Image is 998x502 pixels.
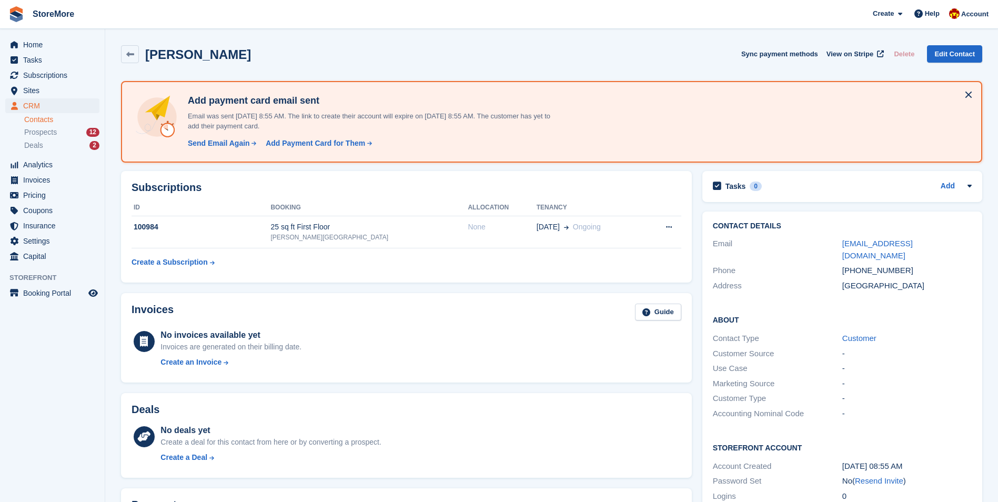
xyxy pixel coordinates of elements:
[23,157,86,172] span: Analytics
[23,53,86,67] span: Tasks
[160,357,301,368] a: Create an Invoice
[5,83,99,98] a: menu
[188,138,250,149] div: Send Email Again
[842,334,876,343] a: Customer
[468,222,536,233] div: None
[160,452,381,463] a: Create a Deal
[713,314,972,325] h2: About
[842,378,972,390] div: -
[873,8,894,19] span: Create
[842,265,972,277] div: [PHONE_NUMBER]
[261,138,373,149] a: Add Payment Card for Them
[713,393,842,405] div: Customer Type
[5,218,99,233] a: menu
[5,157,99,172] a: menu
[750,182,762,191] div: 0
[713,348,842,360] div: Customer Source
[23,98,86,113] span: CRM
[855,476,903,485] a: Resend Invite
[132,182,681,194] h2: Subscriptions
[713,238,842,262] div: Email
[842,239,913,260] a: [EMAIL_ADDRESS][DOMAIN_NAME]
[842,363,972,375] div: -
[573,223,601,231] span: Ongoing
[23,37,86,52] span: Home
[270,233,468,242] div: [PERSON_NAME][GEOGRAPHIC_DATA]
[23,68,86,83] span: Subscriptions
[5,173,99,187] a: menu
[132,304,174,321] h2: Invoices
[23,234,86,248] span: Settings
[842,393,972,405] div: -
[961,9,989,19] span: Account
[842,348,972,360] div: -
[852,476,906,485] span: ( )
[132,404,159,416] h2: Deals
[713,378,842,390] div: Marketing Source
[184,95,552,107] h4: Add payment card email sent
[9,273,105,283] span: Storefront
[24,127,99,138] a: Prospects 12
[23,286,86,300] span: Booking Portal
[725,182,746,191] h2: Tasks
[842,280,972,292] div: [GEOGRAPHIC_DATA]
[468,199,536,216] th: Allocation
[270,222,468,233] div: 25 sq ft First Floor
[24,127,57,137] span: Prospects
[890,45,919,63] button: Delete
[160,357,221,368] div: Create an Invoice
[5,203,99,218] a: menu
[8,6,24,22] img: stora-icon-8386f47178a22dfd0bd8f6a31ec36ba5ce8667c1dd55bd0f319d3a0aa187defe.svg
[713,475,842,487] div: Password Set
[927,45,982,63] a: Edit Contact
[5,249,99,264] a: menu
[266,138,365,149] div: Add Payment Card for Them
[925,8,940,19] span: Help
[5,98,99,113] a: menu
[160,452,207,463] div: Create a Deal
[23,203,86,218] span: Coupons
[24,140,99,151] a: Deals 2
[24,140,43,150] span: Deals
[842,475,972,487] div: No
[86,128,99,137] div: 12
[5,68,99,83] a: menu
[822,45,886,63] a: View on Stripe
[145,47,251,62] h2: [PERSON_NAME]
[160,437,381,448] div: Create a deal for this contact from here or by converting a prospect.
[23,218,86,233] span: Insurance
[132,222,270,233] div: 100984
[949,8,960,19] img: Store More Team
[713,408,842,420] div: Accounting Nominal Code
[184,111,552,132] p: Email was sent [DATE] 8:55 AM. The link to create their account will expire on [DATE] 8:55 AM. Th...
[89,141,99,150] div: 2
[132,257,208,268] div: Create a Subscription
[132,253,215,272] a: Create a Subscription
[741,45,818,63] button: Sync payment methods
[5,188,99,203] a: menu
[713,280,842,292] div: Address
[23,188,86,203] span: Pricing
[5,37,99,52] a: menu
[5,234,99,248] a: menu
[23,83,86,98] span: Sites
[160,424,381,437] div: No deals yet
[5,53,99,67] a: menu
[713,333,842,345] div: Contact Type
[842,408,972,420] div: -
[635,304,681,321] a: Guide
[537,222,560,233] span: [DATE]
[28,5,78,23] a: StoreMore
[713,265,842,277] div: Phone
[5,286,99,300] a: menu
[87,287,99,299] a: Preview store
[713,442,972,453] h2: Storefront Account
[270,199,468,216] th: Booking
[713,222,972,230] h2: Contact Details
[23,249,86,264] span: Capital
[23,173,86,187] span: Invoices
[826,49,873,59] span: View on Stripe
[713,460,842,473] div: Account Created
[160,342,301,353] div: Invoices are generated on their billing date.
[713,363,842,375] div: Use Case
